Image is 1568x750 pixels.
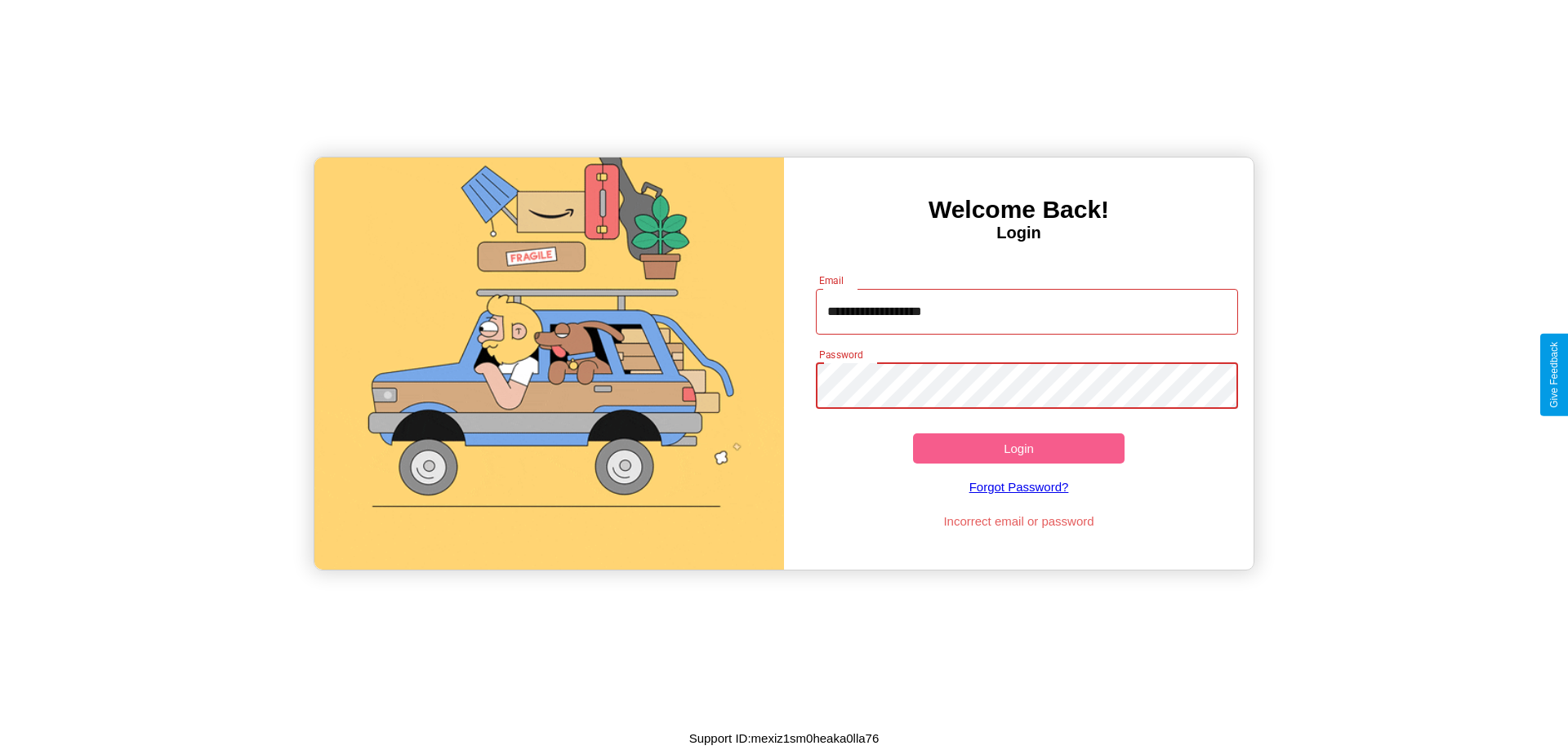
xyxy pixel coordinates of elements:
[784,224,1254,242] h4: Login
[819,273,844,287] label: Email
[1548,342,1560,408] div: Give Feedback
[314,158,784,570] img: gif
[689,727,880,749] p: Support ID: mexiz1sm0heaka0lla76
[808,464,1231,510] a: Forgot Password?
[913,433,1125,464] button: Login
[819,348,862,362] label: Password
[784,196,1254,224] h3: Welcome Back!
[808,510,1231,532] p: Incorrect email or password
